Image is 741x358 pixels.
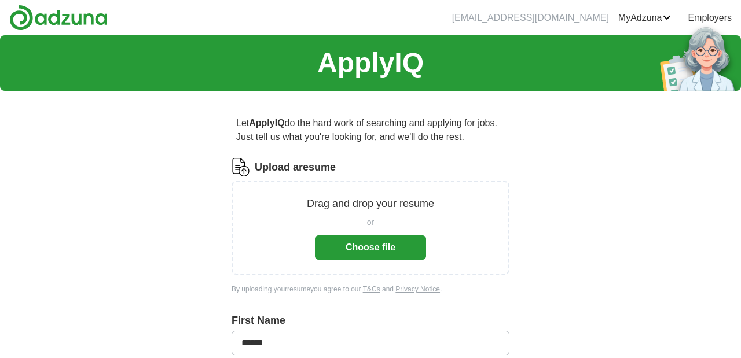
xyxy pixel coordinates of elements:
a: T&Cs [363,285,380,293]
button: Choose file [315,235,426,260]
p: Let do the hard work of searching and applying for jobs. Just tell us what you're looking for, an... [232,112,509,149]
span: or [367,216,374,228]
a: MyAdzuna [618,11,672,25]
label: First Name [232,313,509,329]
a: Employers [688,11,732,25]
h1: ApplyIQ [317,42,424,84]
div: By uploading your resume you agree to our and . [232,284,509,294]
li: [EMAIL_ADDRESS][DOMAIN_NAME] [452,11,609,25]
strong: ApplyIQ [249,118,284,128]
img: Adzuna logo [9,5,108,31]
label: Upload a resume [255,160,336,175]
a: Privacy Notice [395,285,440,293]
p: Drag and drop your resume [307,196,434,212]
img: CV Icon [232,158,250,176]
